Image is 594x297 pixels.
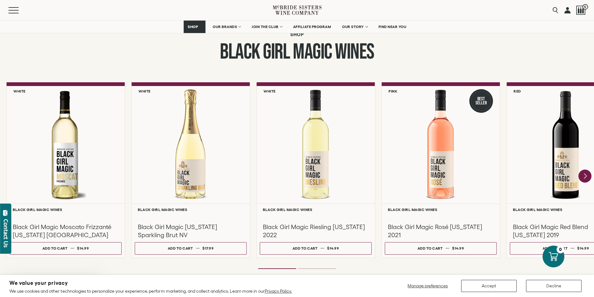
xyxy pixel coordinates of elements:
span: Girl [263,39,290,65]
span: $14.99 [327,246,339,250]
a: SHOP [184,21,205,33]
h6: Pink [389,89,397,93]
span: JOIN THE CLUB [252,25,278,29]
span: $14.99 [77,246,89,250]
a: JOIN THE CLUB [248,21,286,33]
h6: Black Girl Magic Wines [138,208,244,212]
span: $14.99 [452,246,464,250]
span: $14.99 [577,246,589,250]
button: Accept [461,280,517,292]
span: SHOP [188,25,198,29]
button: Add to cart $14.99 [385,242,497,255]
a: FIND NEAR YOU [374,21,411,33]
div: Add to cart [418,244,443,253]
h6: Red [514,89,521,93]
span: Wines [335,39,374,65]
span: Black [220,39,260,65]
div: Add to cart [292,244,318,253]
button: Decline [526,280,582,292]
a: White Black Girl Magic Moscato Frizzanté California NV Black Girl Magic Wines Black Girl Magic Mo... [6,82,125,258]
a: OUR STORY [338,21,371,33]
h6: White [138,89,151,93]
a: Privacy Policy. [265,289,292,294]
h2: We value your privacy [9,280,292,286]
a: AFFILIATE PROGRAM [289,21,335,33]
h3: Black Girl Magic Rosé [US_STATE] 2021 [388,223,494,239]
a: White Black Girl Magic California Sparkling Brut Black Girl Magic Wines Black Girl Magic [US_STAT... [131,82,250,258]
h3: Black Girl Magic [US_STATE] Sparkling Brut NV [138,223,244,239]
h6: Black Girl Magic Wines [388,208,494,212]
div: Contact Us [3,219,9,247]
span: AFFILIATE PROGRAM [293,25,331,29]
a: OUR BRANDS [209,21,244,33]
button: Add to cart $14.99 [260,242,372,255]
div: Add to cart [42,244,68,253]
div: Add to cart [543,244,568,253]
button: Mobile Menu Trigger [8,7,31,13]
button: Manage preferences [404,280,452,292]
div: Add to cart [168,244,193,253]
h3: Black Girl Magic Moscato Frizzanté [US_STATE] [GEOGRAPHIC_DATA] [13,223,118,239]
span: $17.99 [202,246,214,250]
button: Add to cart $14.99 [10,242,122,255]
li: Page dot 2 [298,268,336,269]
h6: White [263,89,276,93]
h3: Black Girl Magic Riesling [US_STATE] 2022 [263,223,369,239]
p: We use cookies and other technologies to personalize your experience, perform marketing, and coll... [9,288,292,294]
button: Next [578,170,592,183]
button: Add to cart $17.99 [135,242,247,255]
a: White Black Girl Magic Riesling California Black Girl Magic Wines Black Girl Magic Riesling [US_S... [256,82,375,258]
span: OUR BRANDS [213,25,237,29]
a: Pink Best Seller Black Girl Magic Rosé California Black Girl Magic Wines Black Girl Magic Rosé [U... [381,82,500,258]
h6: Black Girl Magic Wines [13,208,118,212]
span: Magic [293,39,332,65]
span: 0 [582,4,588,10]
div: 0 [557,246,564,253]
span: FIND NEAR YOU [379,25,407,29]
li: Page dot 1 [258,268,296,269]
h6: White [13,89,26,93]
h6: Black Girl Magic Wines [263,208,369,212]
span: OUR STORY [342,25,364,29]
span: Manage preferences [408,283,448,288]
